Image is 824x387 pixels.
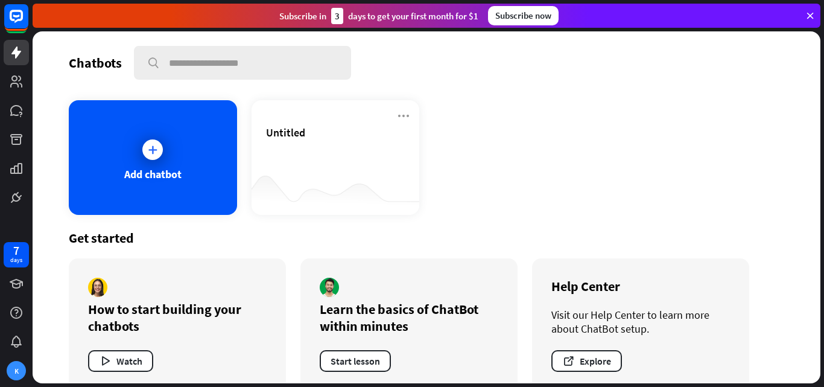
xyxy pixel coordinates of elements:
span: Untitled [266,126,305,139]
div: Get started [69,229,784,246]
div: 7 [13,245,19,256]
div: Learn the basics of ChatBot within minutes [320,301,498,334]
button: Explore [551,350,622,372]
button: Watch [88,350,153,372]
a: 7 days [4,242,29,267]
div: K [7,361,26,380]
div: Help Center [551,278,730,295]
div: How to start building your chatbots [88,301,267,334]
div: Chatbots [69,54,122,71]
div: 3 [331,8,343,24]
button: Open LiveChat chat widget [10,5,46,41]
img: author [88,278,107,297]
div: Add chatbot [124,167,182,181]
div: days [10,256,22,264]
div: Subscribe now [488,6,559,25]
img: author [320,278,339,297]
div: Visit our Help Center to learn more about ChatBot setup. [551,308,730,336]
div: Subscribe in days to get your first month for $1 [279,8,478,24]
button: Start lesson [320,350,391,372]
